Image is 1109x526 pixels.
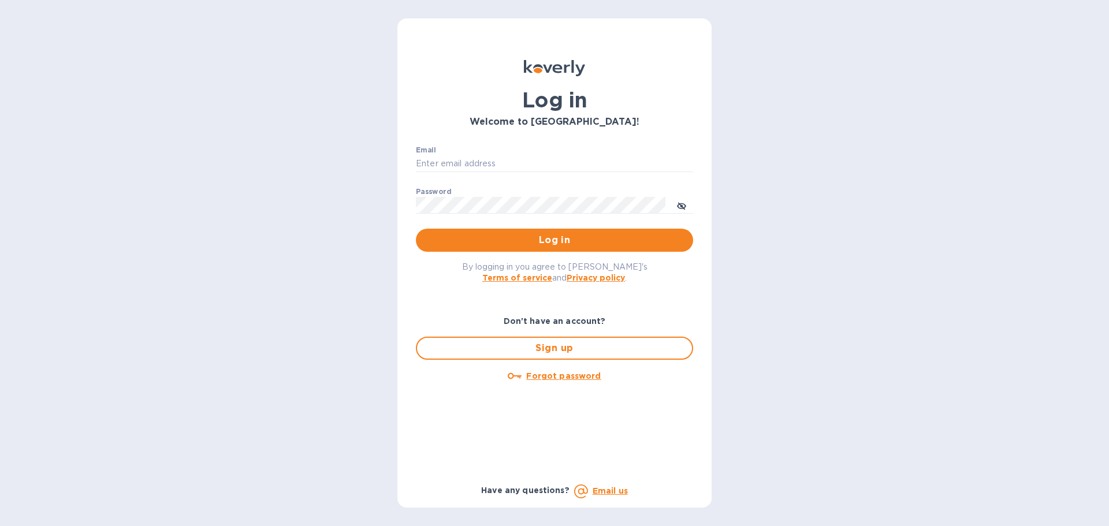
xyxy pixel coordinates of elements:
[482,273,552,282] a: Terms of service
[416,88,693,112] h1: Log in
[426,341,683,355] span: Sign up
[504,316,606,326] b: Don't have an account?
[416,337,693,360] button: Sign up
[526,371,601,380] u: Forgot password
[481,486,570,495] b: Have any questions?
[425,233,684,247] span: Log in
[416,147,436,154] label: Email
[567,273,625,282] a: Privacy policy
[670,193,693,217] button: toggle password visibility
[416,117,693,128] h3: Welcome to [GEOGRAPHIC_DATA]!
[524,60,585,76] img: Koverly
[462,262,647,282] span: By logging in you agree to [PERSON_NAME]'s and .
[416,188,451,195] label: Password
[593,486,628,495] a: Email us
[416,155,693,173] input: Enter email address
[416,229,693,252] button: Log in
